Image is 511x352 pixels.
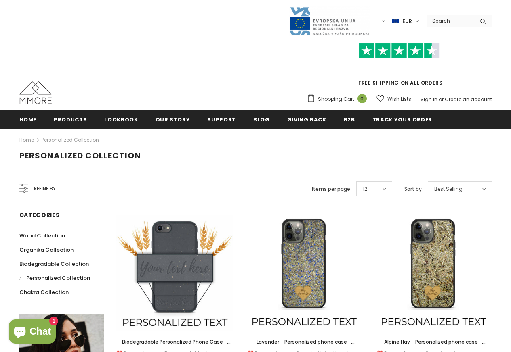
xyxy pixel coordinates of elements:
a: Javni Razpis [289,17,370,24]
span: Shopping Cart [318,95,354,103]
span: Giving back [287,116,326,123]
a: Lookbook [104,110,138,128]
span: Wood Collection [19,232,65,240]
span: Personalized Collection [26,274,90,282]
span: Refine by [34,184,56,193]
img: Trust Pilot Stars [359,43,440,58]
span: 0 [357,94,367,103]
span: Biodegradable Collection [19,260,89,268]
a: Biodegradable Personalized Phone Case - Black [116,337,233,346]
inbox-online-store-chat: Shopify online store chat [6,319,58,346]
a: Blog [253,110,270,128]
iframe: Customer reviews powered by Trustpilot [307,58,492,79]
a: Our Story [156,110,190,128]
a: Sign In [421,96,437,103]
span: Categories [19,211,60,219]
span: Track your order [372,116,432,123]
a: Chakra Collection [19,285,69,299]
a: Home [19,110,37,128]
span: Personalized Collection [19,150,141,161]
span: Wish Lists [387,95,411,103]
a: B2B [344,110,355,128]
span: or [439,96,444,103]
img: MMORE Cases [19,81,52,104]
a: Organika Collection [19,243,74,257]
a: Shopping Cart 0 [307,93,371,105]
a: Home [19,135,34,145]
a: Products [54,110,87,128]
span: 12 [363,185,367,193]
a: support [207,110,236,128]
span: Lookbook [104,116,138,123]
a: Track your order [372,110,432,128]
span: Our Story [156,116,190,123]
span: Blog [253,116,270,123]
img: Javni Razpis [289,6,370,36]
label: Items per page [312,185,350,193]
span: EUR [402,17,412,25]
span: Products [54,116,87,123]
label: Sort by [404,185,422,193]
span: Organika Collection [19,246,74,254]
a: Alpine Hay - Personalized phone case - Personalized gift [375,337,492,346]
a: Personalized Collection [19,271,90,285]
span: Best Selling [434,185,463,193]
span: FREE SHIPPING ON ALL ORDERS [307,46,492,86]
span: Home [19,116,37,123]
a: Lavender - Personalized phone case - Personalized gift [246,337,363,346]
input: Search Site [427,15,474,27]
span: B2B [344,116,355,123]
a: Wood Collection [19,229,65,243]
a: Personalized Collection [42,136,99,143]
a: Biodegradable Collection [19,257,89,271]
a: Create an account [445,96,492,103]
span: Chakra Collection [19,288,69,296]
a: Giving back [287,110,326,128]
a: Wish Lists [376,92,411,106]
span: support [207,116,236,123]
